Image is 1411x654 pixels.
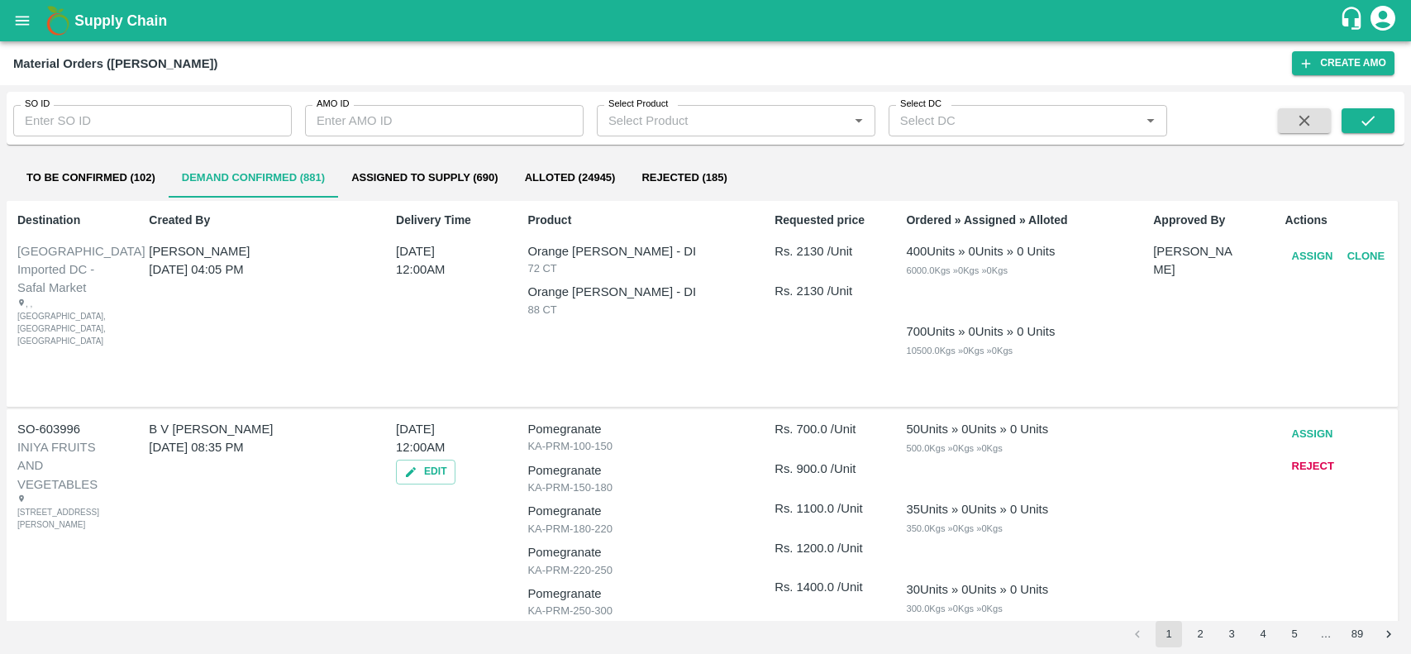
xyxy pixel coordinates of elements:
span: 6000.0 Kgs » 0 Kgs » 0 Kgs [906,265,1007,275]
p: Pomegranate [527,585,751,603]
p: 88 CT [527,302,751,318]
div: 35 Units » 0 Units » 0 Units [906,500,1048,518]
label: Select Product [608,98,668,111]
p: Orange [PERSON_NAME] - DI [527,242,751,260]
a: Supply Chain [74,9,1339,32]
p: Rs. 2130 /Unit [775,242,883,260]
button: Alloted (24945) [512,158,629,198]
button: page 1 [1156,621,1182,647]
p: Rs. 700.0 /Unit [775,420,883,438]
p: Ordered » Assigned » Alloted [906,212,1130,229]
button: Demand Confirmed (881) [169,158,338,198]
p: KA-PRM-220-250 [527,562,751,579]
p: Rs. 2130 /Unit [775,282,883,300]
p: KA-PRM-100-150 [527,438,751,455]
div: customer-support [1339,6,1368,36]
button: Rejected (185) [628,158,740,198]
span: 500.0 Kgs » 0 Kgs » 0 Kgs [906,443,1002,453]
p: KA-PRM-150-180 [527,480,751,496]
p: Orange [PERSON_NAME] - DI [527,283,751,301]
label: AMO ID [317,98,350,111]
p: Pomegranate [527,420,751,438]
img: logo [41,4,74,37]
button: Edit [396,460,455,484]
button: To Be Confirmed (102) [13,158,169,198]
div: SO-603996 [17,420,123,438]
button: Clone [1339,242,1392,271]
p: Rs. 1400.0 /Unit [775,578,883,596]
p: Rs. 1100.0 /Unit [775,499,883,518]
div: INIYA FRUITS AND VEGETABLES [17,438,123,494]
label: SO ID [25,98,50,111]
div: account of current user [1368,3,1398,38]
p: Pomegranate [527,543,751,561]
p: Pomegranate [527,461,751,480]
button: Go to page 5 [1281,621,1308,647]
input: Select Product [602,110,843,131]
button: open drawer [3,2,41,40]
p: Requested price [775,212,883,229]
button: Go to page 3 [1218,621,1245,647]
button: Go to page 4 [1250,621,1276,647]
button: Assigned to Supply (690) [338,158,512,198]
div: Material Orders ([PERSON_NAME]) [13,53,217,74]
button: Reject [1285,452,1341,481]
p: B V [PERSON_NAME] [149,420,353,438]
button: Create AMO [1292,51,1394,75]
p: [DATE] 08:35 PM [149,438,353,456]
p: 72 CT [527,260,751,277]
p: [DATE] 12:00AM [396,242,484,279]
div: , , [GEOGRAPHIC_DATA], [GEOGRAPHIC_DATA], [GEOGRAPHIC_DATA] [17,298,81,347]
span: 350.0 Kgs » 0 Kgs » 0 Kgs [906,523,1002,533]
p: Rs. 1500.0 /Unit [775,618,883,636]
p: KA-PRM-250-300 [527,603,751,619]
button: Assign [1285,420,1340,449]
button: Open [1140,110,1161,131]
p: Destination [17,212,126,229]
input: Enter SO ID [13,105,292,136]
input: Enter AMO ID [305,105,584,136]
button: Open [848,110,870,131]
p: [PERSON_NAME] [1153,242,1236,279]
div: 400 Units » 0 Units » 0 Units [906,242,1055,260]
div: 50 Units » 0 Units » 0 Units [906,420,1048,438]
b: Supply Chain [74,12,167,29]
p: Actions [1285,212,1394,229]
div: 30 Units » 0 Units » 0 Units [906,580,1048,599]
p: Rs. 1200.0 /Unit [775,539,883,557]
nav: pagination navigation [1122,621,1404,647]
button: Go to page 89 [1344,621,1370,647]
p: Delivery Time [396,212,504,229]
p: KA-PRM-180-220 [527,521,751,537]
label: Select DC [900,98,941,111]
div: [STREET_ADDRESS][PERSON_NAME] [17,494,81,531]
span: 10500.0 Kgs » 0 Kgs » 0 Kgs [906,346,1013,356]
p: Rs. 900.0 /Unit [775,460,883,478]
button: Assign [1285,242,1340,271]
p: [DATE] 12:00AM [396,420,484,488]
button: Go to next page [1375,621,1402,647]
div: … [1313,627,1339,642]
p: Approved By [1153,212,1261,229]
div: 700 Units » 0 Units » 0 Units [906,322,1055,341]
p: [DATE] 04:05 PM [149,260,353,279]
span: 300.0 Kgs » 0 Kgs » 0 Kgs [906,604,1002,613]
p: Product [527,212,751,229]
p: Pomegranate [527,502,751,520]
input: Select DC [894,110,1113,131]
p: Created By [149,212,373,229]
p: [PERSON_NAME] [149,242,353,260]
div: [GEOGRAPHIC_DATA] Imported DC - Safal Market [17,242,123,298]
button: Go to page 2 [1187,621,1213,647]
